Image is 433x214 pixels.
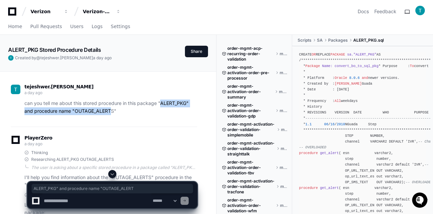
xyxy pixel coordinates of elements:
span: 2010 [337,122,345,126]
div: Past conversations [7,73,43,79]
span: Name: convert_bo_to_sql_pkg [322,64,378,68]
span: master [280,108,287,113]
img: PlayerZero [7,6,20,20]
span: 06 [324,122,328,126]
span: Packages [328,38,348,43]
button: Feedback [374,8,396,15]
a: Home [8,19,22,35]
span: OR [312,52,316,57]
span: master [280,165,287,170]
span: procedure [299,151,318,155]
span: master [281,146,287,151]
img: Tejeshwer Degala [7,102,18,113]
span: sa."ALERT_PKG" [347,52,376,57]
span: PACKAGE [331,52,345,57]
div: Verizon-Clarify-Order-Management [83,8,112,15]
iframe: Open customer support [411,192,430,210]
button: Verizon [28,5,71,18]
span: order-mgmt-acp-recurring-order-validation [227,46,274,62]
span: To [410,64,414,68]
a: Settings [111,19,130,35]
span: [DATE] [81,90,95,96]
span: tejeshwer.[PERSON_NAME] [40,55,93,60]
span: Thinking [31,150,48,155]
span: SA [317,38,323,43]
span: 16 [331,122,335,126]
div: Verizon [31,8,60,15]
span: [PERSON_NAME] [335,82,362,86]
span: Pull Requests [30,24,62,28]
span: order-mgmt-activation-order-summary [227,84,274,100]
img: ACg8ocL-P3SnoSMinE6cJ4KuvimZdrZkjavFcOgZl8SznIp-YIbKyw=s96-c [415,6,425,15]
span: master [280,51,287,57]
span: Created by [15,55,112,61]
span: Pylon [68,124,82,129]
span: 6 [358,76,360,80]
div: We're available if you need us! [31,57,93,62]
div: Welcome [7,27,124,38]
p: can you tell me about this stored procedure in this package "ALERT_PKG" and procedure name "OUTAG... [24,100,197,115]
span: order-mgmt-activation-order-validation-straighttalk [227,141,275,157]
app-text-character-animate: ALERT_PKG Stored Procedure Details [8,46,101,53]
span: PlayerZero [24,136,52,140]
span: ------------------------------------------------------------- [305,116,433,120]
img: Tejeshwer Degala [7,84,18,95]
img: ACg8ocL-P3SnoSMinE6cJ4KuvimZdrZkjavFcOgZl8SznIp-YIbKyw=s96-c [8,55,14,61]
span: ALERT_PKG.sql [353,38,384,43]
span: Package [305,64,320,68]
span: 8.0 [349,76,355,80]
span: master [281,127,287,132]
a: Docs [358,8,369,15]
span: ALERT_PKG" and procedure name "OUTAGE_ALERT [34,186,191,191]
a: Users [70,19,83,35]
span: Home [8,24,22,28]
span: • [78,109,80,114]
span: Tejeshwer [PERSON_NAME] [21,90,76,96]
button: Verizon-Clarify-Order-Management [80,5,124,18]
img: 7521149027303_d2c55a7ec3fe4098c2f6_72.png [14,50,26,62]
button: Share [185,46,208,57]
span: Logs [92,24,102,28]
div: Start new chat [31,50,111,57]
button: Start new chat [115,52,124,60]
img: 1736555170064-99ba0984-63c1-480f-8ee9-699278ef63ed [7,50,19,62]
span: master [280,70,287,76]
span: • [78,90,80,96]
span: get_alert [320,151,339,155]
span: -- OVERLOADED [299,145,326,149]
span: order-mgmt-activation-order-validation-tbv [227,159,274,176]
span: @ [36,55,40,60]
a: Pull Requests [30,19,62,35]
span: Settings [111,24,130,28]
a: Powered byPylon [48,124,82,129]
span: a day ago [93,55,112,60]
span: order-mgmt-activation-order-validation-gdp [227,103,274,119]
span: Tejeshwer [PERSON_NAME] [21,109,76,114]
span: Oracle [335,76,347,80]
button: See all [105,72,124,80]
span: Scripts [298,38,312,43]
span: master [279,89,287,94]
a: Logs [92,19,102,35]
div: The user is asking about a specific stored procedure in a package called "ALERT_PKG" with a proce... [31,165,197,170]
span: 1.1 [305,122,312,126]
span: Researching ALERT_PKG OUTAGE_ALERTS [31,157,114,162]
span: tejeshwer.[PERSON_NAME] [24,84,94,89]
span: [DATE] [81,109,95,114]
span: order-mgmt-activation-order-pre-processor [227,65,274,81]
img: ACg8ocL-P3SnoSMinE6cJ4KuvimZdrZkjavFcOgZl8SznIp-YIbKyw=s96-c [11,85,20,94]
span: a day ago [24,90,42,95]
span: All [335,99,341,103]
span: and [362,76,368,80]
span: Users [70,24,83,28]
span: order-mgmt-activation-order-validation-simplemobile [227,122,276,138]
span: a day ago [24,141,42,146]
